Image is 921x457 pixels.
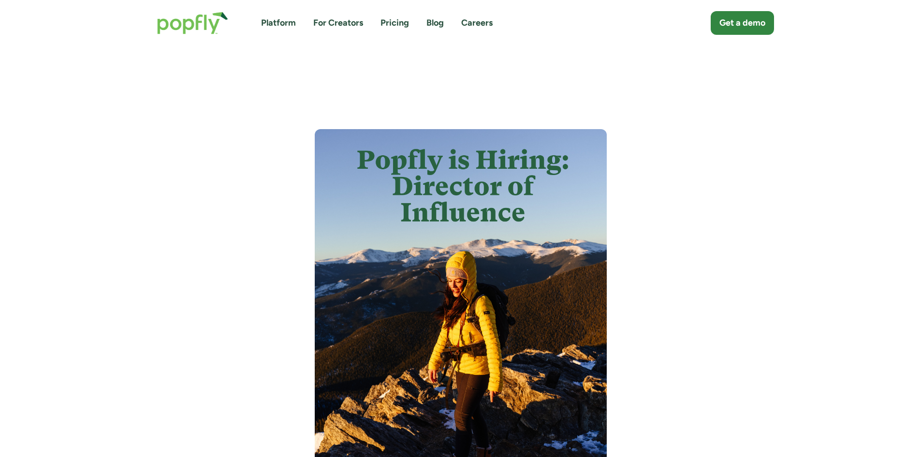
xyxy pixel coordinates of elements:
[380,17,409,29] a: Pricing
[147,2,238,44] a: home
[461,17,493,29] a: Careers
[426,17,444,29] a: Blog
[261,17,296,29] a: Platform
[719,17,765,29] div: Get a demo
[711,11,774,35] a: Get a demo
[313,17,363,29] a: For Creators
